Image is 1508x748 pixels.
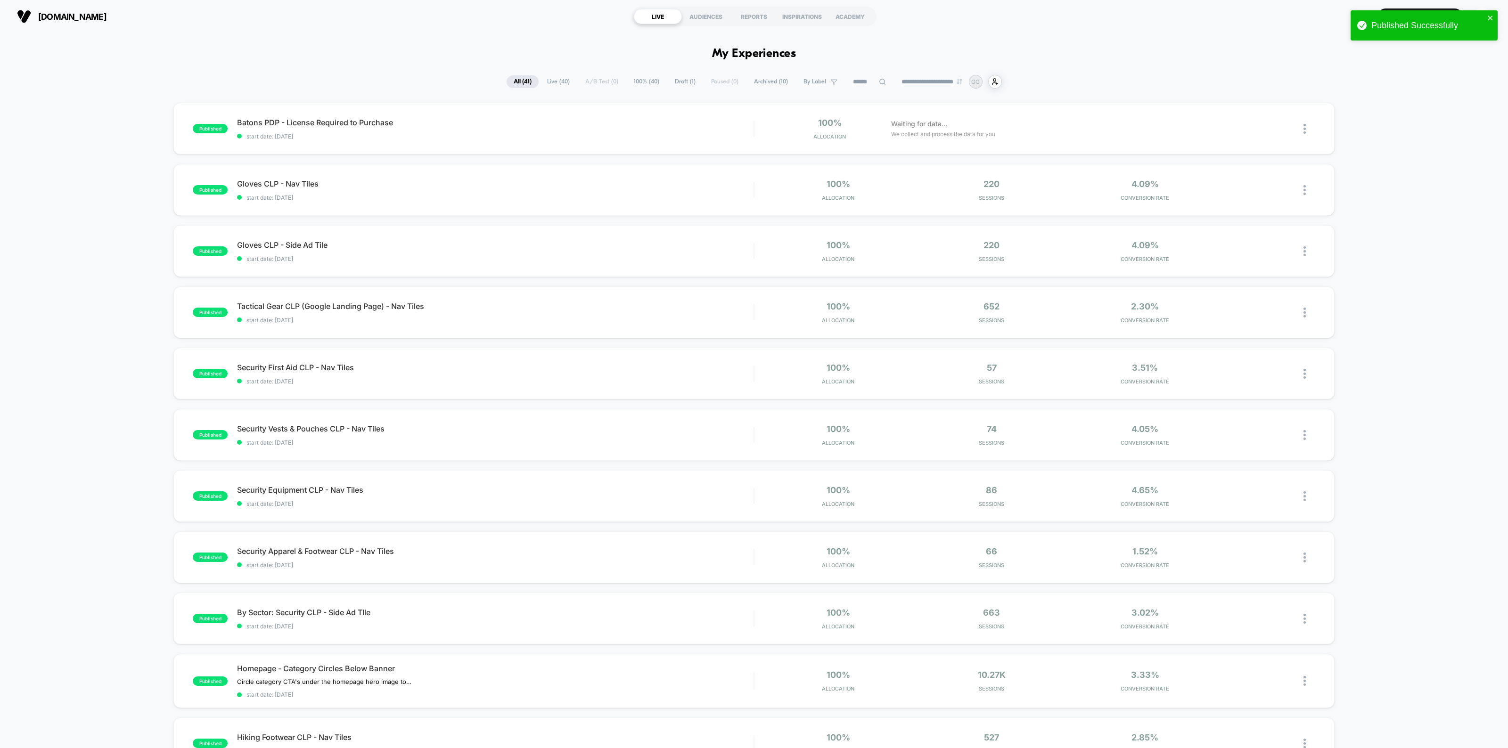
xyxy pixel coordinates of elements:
span: Sessions [917,256,1066,262]
span: published [193,185,228,195]
img: close [1303,553,1306,562]
span: CONVERSION RATE [1071,256,1220,262]
span: 100% [827,670,850,680]
img: close [1303,491,1306,501]
span: CONVERSION RATE [1071,685,1220,692]
span: start date: [DATE] [237,255,754,262]
span: Allocation [822,256,854,262]
span: start date: [DATE] [237,500,754,507]
span: published [193,614,228,623]
span: 4.09% [1131,240,1159,250]
span: CONVERSION RATE [1071,501,1220,507]
span: Circle category CTA's under the homepage hero image to help navigate users to a desired category ... [237,678,412,685]
span: published [193,308,228,317]
span: Draft ( 1 ) [668,75,703,88]
span: Batons PDP - License Required to Purchase [237,118,754,127]
span: start date: [DATE] [237,561,754,569]
span: Security Apparel & Footwear CLP - Nav Tiles [237,546,754,556]
span: Sessions [917,378,1066,385]
span: 86 [986,485,997,495]
span: Sessions [917,623,1066,630]
span: Allocation [822,501,854,507]
span: 4.65% [1131,485,1158,495]
button: close [1487,14,1494,23]
span: Allocation [822,562,854,569]
span: CONVERSION RATE [1071,562,1220,569]
span: 100% [827,240,850,250]
span: CONVERSION RATE [1071,378,1220,385]
span: 100% [827,546,850,556]
img: close [1303,676,1306,686]
span: CONVERSION RATE [1071,623,1220,630]
span: 3.02% [1131,608,1159,618]
span: published [193,124,228,133]
div: ACADEMY [826,9,874,24]
span: 100% [827,424,850,434]
span: published [193,430,228,439]
span: published [193,369,228,378]
span: 2.30% [1131,301,1159,311]
span: published [193,246,228,256]
span: Archived ( 10 ) [747,75,795,88]
span: 2.85% [1131,732,1158,742]
span: All ( 41 ) [507,75,539,88]
span: 66 [986,546,997,556]
span: 220 [983,179,1000,189]
span: 220 [983,240,1000,250]
img: close [1303,185,1306,195]
span: published [193,553,228,562]
span: Homepage - Category Circles Below Banner [237,664,754,673]
span: 57 [987,363,997,373]
span: Sessions [917,685,1066,692]
span: 74 [987,424,997,434]
span: 100% [827,732,850,742]
span: Waiting for data... [891,119,947,129]
span: Allocation [813,133,846,140]
div: INSPIRATIONS [778,9,826,24]
span: published [193,491,228,501]
span: Security First Aid CLP - Nav Tiles [237,363,754,372]
span: 100% [827,608,850,618]
span: 527 [984,732,999,742]
span: Allocation [822,378,854,385]
span: By Sector: Security CLP - Side Ad TIle [237,608,754,617]
span: 663 [983,608,1000,618]
img: end [957,79,962,84]
span: 3.51% [1132,363,1158,373]
span: start date: [DATE] [237,378,754,385]
span: 100% [827,179,850,189]
span: 100% ( 40 ) [627,75,666,88]
span: 1.52% [1132,546,1158,556]
div: LIVE [634,9,682,24]
span: Live ( 40 ) [540,75,577,88]
span: 100% [827,301,850,311]
span: start date: [DATE] [237,439,754,446]
span: 652 [983,301,1000,311]
span: Security Vests & Pouches CLP - Nav Tiles [237,424,754,433]
span: start date: [DATE] [237,317,754,324]
span: Sessions [917,439,1066,446]
span: published [193,676,228,686]
img: close [1303,246,1306,256]
button: [DOMAIN_NAME] [14,9,109,24]
p: GG [971,78,980,85]
span: 10.27k [978,670,1006,680]
div: Published Successfully [1371,21,1484,31]
span: Gloves CLP - Side Ad Tile [237,240,754,250]
span: start date: [DATE] [237,691,754,698]
span: CONVERSION RATE [1071,317,1220,324]
img: close [1303,614,1306,624]
img: close [1303,430,1306,440]
span: published [193,739,228,748]
img: close [1303,369,1306,379]
span: 4.05% [1131,424,1158,434]
h1: My Experiences [712,47,796,61]
div: GG [1473,8,1491,26]
span: start date: [DATE] [237,623,754,630]
span: Allocation [822,317,854,324]
span: Allocation [822,195,854,201]
img: close [1303,308,1306,317]
span: 100% [827,485,850,495]
span: 4.09% [1131,179,1159,189]
span: Tactical Gear CLP (Google Landing Page) - Nav Tiles [237,301,754,311]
